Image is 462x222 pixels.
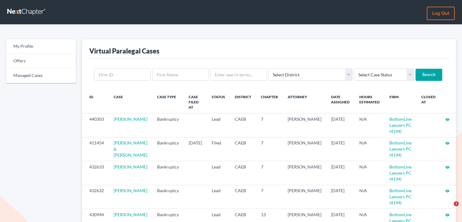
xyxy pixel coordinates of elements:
[82,161,109,185] td: 432633
[82,137,109,161] td: 411454
[416,69,442,81] input: Search
[326,137,354,161] td: [DATE]
[454,201,459,206] span: 1
[82,185,109,209] td: 432632
[210,68,267,81] input: Enter search terms...
[445,188,450,193] a: visibility
[283,185,326,209] td: [PERSON_NAME]
[445,116,450,122] a: visibility
[354,91,385,113] th: Hours Estimated
[326,91,354,113] th: Date Assigned
[184,137,207,161] td: [DATE]
[283,113,326,137] td: [PERSON_NAME]
[114,116,147,122] a: [PERSON_NAME]
[207,185,230,209] td: Lead
[256,185,283,209] td: 7
[114,164,147,169] a: [PERSON_NAME]
[230,185,256,209] td: CAEB
[152,161,184,185] td: Bankruptcy
[283,91,326,113] th: Attorney
[207,161,230,185] td: Lead
[152,137,184,161] td: Bankruptcy
[114,140,147,158] a: [PERSON_NAME] & [PERSON_NAME]
[389,140,412,158] a: BottomLine Lawyers PC (4194)
[326,161,354,185] td: [DATE]
[354,161,385,185] td: N/A
[416,91,440,113] th: Closed at
[427,7,455,20] a: Log out
[230,91,256,113] th: District
[256,91,283,113] th: Chapter
[207,113,230,137] td: Lead
[445,165,450,169] i: visibility
[109,91,152,113] th: Case
[152,68,209,81] input: Firm Name
[230,137,256,161] td: CAEB
[445,141,450,145] i: visibility
[230,113,256,137] td: CAEB
[283,137,326,161] td: [PERSON_NAME]
[94,68,151,81] input: Firm ID
[207,91,230,113] th: Status
[152,91,184,113] th: Case Type
[256,137,283,161] td: 7
[326,185,354,209] td: [DATE]
[82,91,109,113] th: ID
[389,188,412,205] a: BottomLine Lawyers PC (4194)
[152,113,184,137] td: Bankruptcy
[354,137,385,161] td: N/A
[6,68,76,83] a: Managed Cases
[230,161,256,185] td: CAEB
[385,91,416,113] th: Firm
[82,113,109,137] td: 440303
[445,140,450,145] a: visibility
[445,164,450,169] a: visibility
[6,39,76,54] a: My Profile
[389,164,412,182] a: BottomLine Lawyers PC (4194)
[152,185,184,209] td: Bankruptcy
[441,201,456,216] iframe: Intercom live chat
[389,116,412,134] a: BottomLine Lawyers PC (4194)
[207,137,230,161] td: Filed
[256,113,283,137] td: 7
[354,185,385,209] td: N/A
[445,117,450,122] i: visibility
[445,212,450,217] a: visibility
[89,47,159,55] div: Virtual Paralegal Cases
[114,212,147,217] a: [PERSON_NAME]
[256,161,283,185] td: 7
[326,113,354,137] td: [DATE]
[6,54,76,68] a: Offers
[114,188,147,193] a: [PERSON_NAME]
[283,161,326,185] td: [PERSON_NAME]
[354,113,385,137] td: N/A
[184,91,207,113] th: Case Filed At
